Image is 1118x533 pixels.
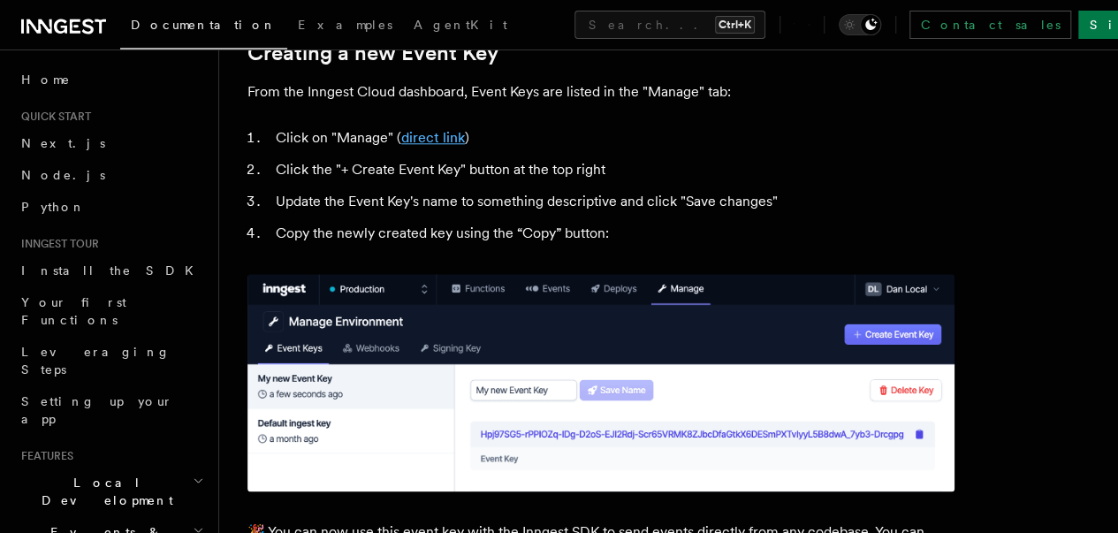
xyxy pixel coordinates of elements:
[270,126,954,150] li: Click on "Manage" ( )
[14,286,208,336] a: Your first Functions
[287,5,403,48] a: Examples
[270,189,954,214] li: Update the Event Key's name to something descriptive and click "Save changes"
[21,394,173,426] span: Setting up your app
[403,5,518,48] a: AgentKit
[14,467,208,516] button: Local Development
[247,274,954,491] img: A newly created Event Key in the Inngest Cloud dashboard
[21,71,71,88] span: Home
[14,336,208,385] a: Leveraging Steps
[401,129,465,146] a: direct link
[414,18,507,32] span: AgentKit
[21,168,105,182] span: Node.js
[14,474,193,509] span: Local Development
[909,11,1071,39] a: Contact sales
[131,18,277,32] span: Documentation
[21,136,105,150] span: Next.js
[21,295,126,327] span: Your first Functions
[14,237,99,251] span: Inngest tour
[298,18,392,32] span: Examples
[14,110,91,124] span: Quick start
[270,221,954,246] li: Copy the newly created key using the “Copy” button:
[21,263,204,278] span: Install the SDK
[14,159,208,191] a: Node.js
[21,200,86,214] span: Python
[574,11,765,39] button: Search...Ctrl+K
[247,80,954,104] p: From the Inngest Cloud dashboard, Event Keys are listed in the "Manage" tab:
[14,449,73,463] span: Features
[14,385,208,435] a: Setting up your app
[14,64,208,95] a: Home
[120,5,287,49] a: Documentation
[14,127,208,159] a: Next.js
[14,255,208,286] a: Install the SDK
[21,345,171,377] span: Leveraging Steps
[14,191,208,223] a: Python
[839,14,881,35] button: Toggle dark mode
[270,157,954,182] li: Click the "+ Create Event Key" button at the top right
[715,16,755,34] kbd: Ctrl+K
[247,41,498,65] a: Creating a new Event Key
